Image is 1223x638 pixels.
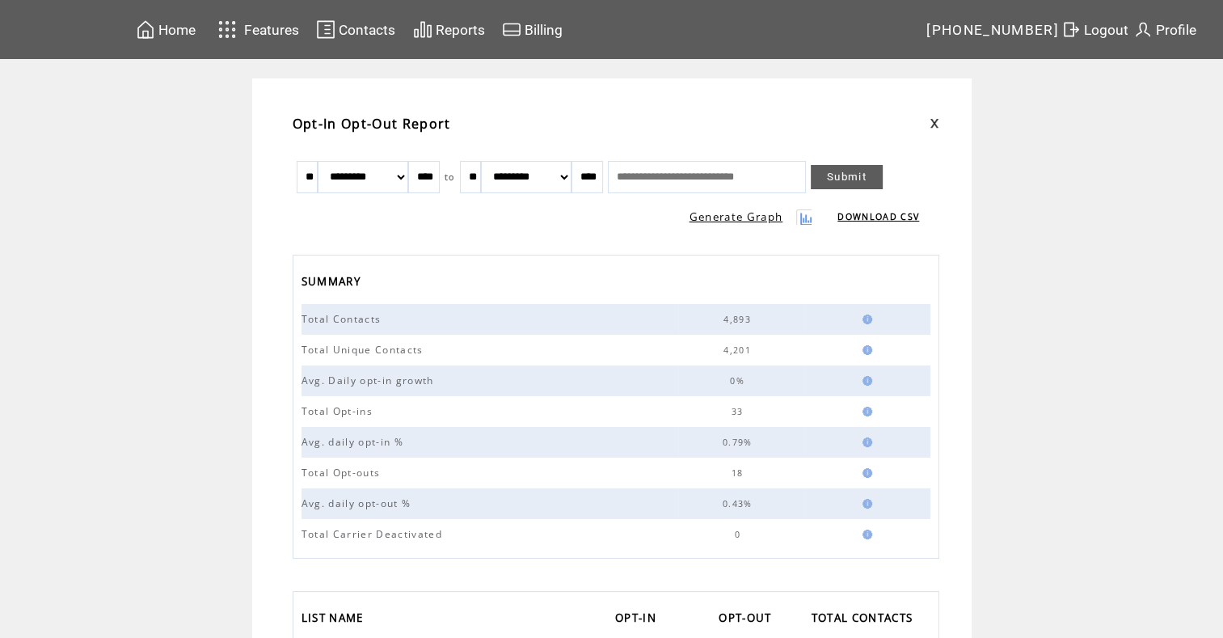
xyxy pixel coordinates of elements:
[1061,19,1081,40] img: exit.svg
[133,17,198,42] a: Home
[732,406,748,417] span: 33
[1131,17,1199,42] a: Profile
[445,171,455,183] span: to
[302,435,407,449] span: Avg. daily opt-in %
[732,467,748,479] span: 18
[858,407,872,416] img: help.gif
[615,606,660,633] span: OPT-IN
[436,22,485,38] span: Reports
[136,19,155,40] img: home.svg
[812,606,921,633] a: TOTAL CONTACTS
[837,211,919,222] a: DOWNLOAD CSV
[302,343,428,357] span: Total Unique Contacts
[858,345,872,355] img: help.gif
[302,404,377,418] span: Total Opt-ins
[1084,22,1128,38] span: Logout
[293,115,451,133] span: Opt-In Opt-Out Report
[158,22,196,38] span: Home
[302,312,386,326] span: Total Contacts
[302,527,446,541] span: Total Carrier Deactivated
[244,22,299,38] span: Features
[858,437,872,447] img: help.gif
[723,314,755,325] span: 4,893
[858,530,872,539] img: help.gif
[302,374,438,387] span: Avg. Daily opt-in growth
[723,344,755,356] span: 4,201
[719,606,775,633] span: OPT-OUT
[858,315,872,324] img: help.gif
[730,375,749,387] span: 0%
[525,22,563,38] span: Billing
[723,437,757,448] span: 0.79%
[723,498,757,509] span: 0.43%
[211,14,302,45] a: Features
[1133,19,1153,40] img: profile.svg
[314,17,398,42] a: Contacts
[500,17,565,42] a: Billing
[719,606,779,633] a: OPT-OUT
[302,606,372,633] a: LIST NAME
[502,19,521,40] img: creidtcard.svg
[302,606,368,633] span: LIST NAME
[302,270,365,297] span: SUMMARY
[812,606,917,633] span: TOTAL CONTACTS
[734,529,744,540] span: 0
[411,17,487,42] a: Reports
[858,499,872,509] img: help.gif
[690,209,783,224] a: Generate Graph
[302,466,385,480] span: Total Opt-outs
[1059,17,1131,42] a: Logout
[316,19,335,40] img: contacts.svg
[302,496,415,510] span: Avg. daily opt-out %
[858,376,872,386] img: help.gif
[615,606,664,633] a: OPT-IN
[811,165,883,189] a: Submit
[413,19,432,40] img: chart.svg
[213,16,242,43] img: features.svg
[339,22,395,38] span: Contacts
[926,22,1059,38] span: [PHONE_NUMBER]
[1156,22,1196,38] span: Profile
[858,468,872,478] img: help.gif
